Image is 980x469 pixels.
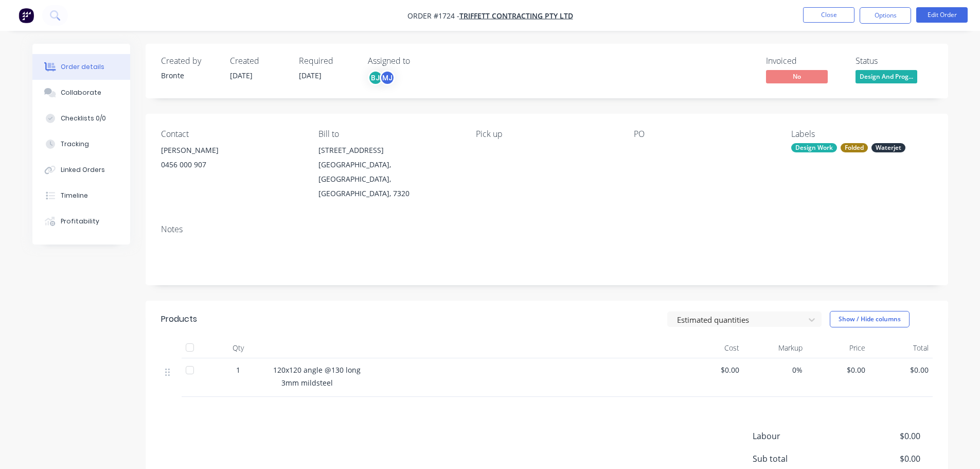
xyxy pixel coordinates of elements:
button: Tracking [32,131,130,157]
a: Triffett Contracting Pty Ltd [459,11,573,21]
div: Bill to [318,129,459,139]
button: Close [803,7,854,23]
span: 3mm mildsteel [281,378,333,388]
span: 0% [747,364,803,375]
span: No [766,70,828,83]
div: [GEOGRAPHIC_DATA], [GEOGRAPHIC_DATA], [GEOGRAPHIC_DATA], 7320 [318,158,459,201]
span: [DATE] [299,71,322,80]
span: 1 [236,364,240,375]
div: [PERSON_NAME] [161,143,302,158]
button: Timeline [32,183,130,209]
span: $0.00 [874,364,929,375]
div: Waterjet [871,143,905,152]
div: [PERSON_NAME]0456 000 907 [161,143,302,176]
span: $0.00 [685,364,740,375]
div: BJ [368,70,383,85]
button: Show / Hide columns [830,311,910,327]
div: MJ [380,70,395,85]
div: Cost [681,338,744,358]
img: Factory [19,8,34,23]
div: Total [869,338,933,358]
div: 0456 000 907 [161,158,302,172]
button: Checklists 0/0 [32,106,130,131]
button: BJMJ [368,70,395,85]
div: Labels [791,129,932,139]
button: Edit Order [916,7,968,23]
button: Order details [32,54,130,80]
div: PO [634,129,775,139]
div: Created by [161,56,218,66]
button: Design And Prog... [856,70,917,85]
div: Tracking [61,140,89,149]
div: Assigned to [368,56,471,66]
span: [DATE] [230,71,253,80]
div: Invoiced [766,56,843,66]
div: Price [807,338,870,358]
div: [STREET_ADDRESS] [318,143,459,158]
button: Collaborate [32,80,130,106]
div: Markup [743,338,807,358]
span: $0.00 [844,453,920,465]
button: Profitability [32,209,130,234]
span: Design And Prog... [856,70,917,83]
div: Products [161,313,197,325]
div: Checklists 0/0 [61,114,106,123]
div: Notes [161,224,933,234]
span: Labour [753,430,844,442]
span: $0.00 [811,364,866,375]
div: Status [856,56,933,66]
span: 120x120 angle @130 long [273,365,361,375]
div: Linked Orders [61,165,105,175]
div: Collaborate [61,88,101,97]
div: Folded [841,143,868,152]
div: Profitability [61,217,99,226]
div: Order details [61,62,104,72]
div: Qty [207,338,269,358]
div: Timeline [61,191,88,200]
div: Required [299,56,355,66]
div: Contact [161,129,302,139]
div: Bronte [161,70,218,81]
div: Design Work [791,143,837,152]
button: Linked Orders [32,157,130,183]
button: Options [860,7,911,24]
span: $0.00 [844,430,920,442]
div: Created [230,56,287,66]
span: Order #1724 - [407,11,459,21]
div: [STREET_ADDRESS][GEOGRAPHIC_DATA], [GEOGRAPHIC_DATA], [GEOGRAPHIC_DATA], 7320 [318,143,459,201]
div: Pick up [476,129,617,139]
span: Sub total [753,453,844,465]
